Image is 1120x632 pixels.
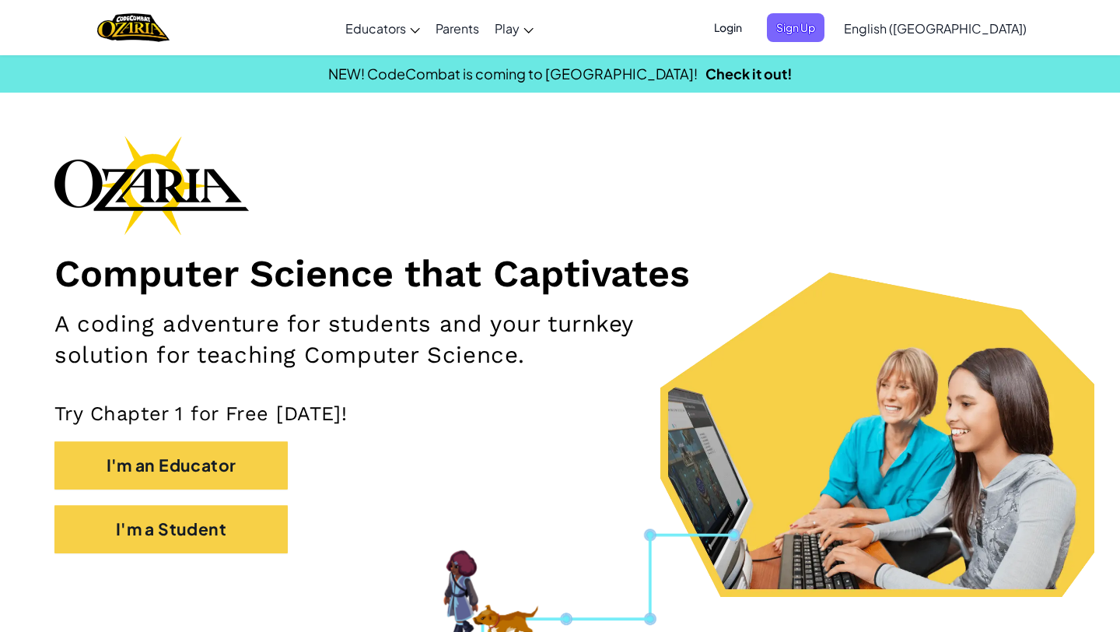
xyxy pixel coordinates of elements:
span: English ([GEOGRAPHIC_DATA]) [844,20,1027,37]
a: Play [487,7,541,49]
span: NEW! CodeCombat is coming to [GEOGRAPHIC_DATA]! [328,65,698,83]
a: Ozaria by CodeCombat logo [97,12,170,44]
button: I'm an Educator [54,441,288,490]
a: Parents [428,7,487,49]
h2: A coding adventure for students and your turnkey solution for teaching Computer Science. [54,308,732,370]
img: Ozaria branding logo [54,135,249,235]
h1: Computer Science that Captivates [54,251,1066,297]
span: Educators [345,20,406,37]
img: Home [97,12,170,44]
a: Check it out! [705,65,793,83]
button: I'm a Student [54,505,288,553]
span: Play [495,20,520,37]
a: English ([GEOGRAPHIC_DATA]) [836,7,1034,49]
button: Sign Up [767,13,824,42]
p: Try Chapter 1 for Free [DATE]! [54,402,1066,427]
button: Login [705,13,751,42]
a: Educators [338,7,428,49]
